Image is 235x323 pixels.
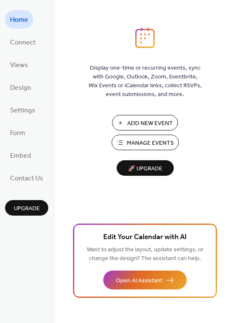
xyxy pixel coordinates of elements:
button: 🚀 Upgrade [117,160,174,176]
span: Upgrade [14,204,40,213]
a: Connect [5,33,41,51]
a: Form [5,123,30,142]
span: Design [10,81,31,95]
span: Connect [10,36,36,49]
img: logo_icon.svg [135,27,154,48]
a: Home [5,10,33,29]
span: Display one-time or recurring events, sync with Google, Outlook, Zoom, Eventbrite, Wix Events or ... [89,64,202,99]
span: Manage Events [127,139,174,148]
span: Home [10,13,28,27]
span: Edit Your Calendar with AI [103,232,187,243]
button: Open AI Assistant [103,271,187,289]
a: Contact Us [5,169,48,187]
span: Contact Us [10,172,43,185]
span: Want to adjust the layout, update settings, or change the design? The assistant can help. [87,244,204,264]
span: 🚀 Upgrade [122,163,169,175]
button: Add New Event [112,115,178,130]
span: Views [10,59,28,72]
a: Embed [5,146,36,164]
span: Form [10,127,25,140]
a: Settings [5,101,40,119]
a: Design [5,78,36,96]
a: Views [5,55,33,74]
span: Settings [10,104,35,117]
button: Manage Events [112,135,179,150]
button: Upgrade [5,200,48,216]
span: Open AI Assistant [116,276,162,285]
span: Add New Event [127,119,173,128]
span: Embed [10,149,31,163]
